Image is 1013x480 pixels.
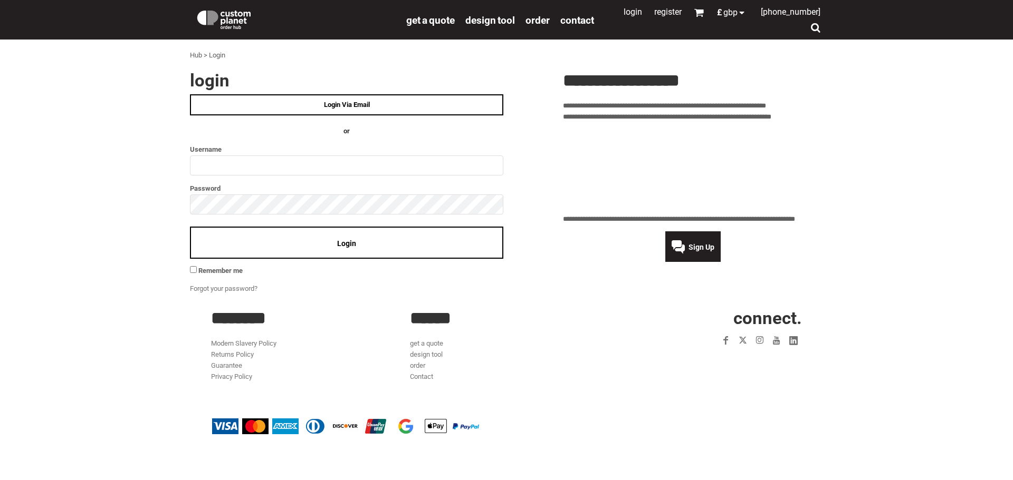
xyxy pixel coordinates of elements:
img: PayPal [453,423,479,429]
a: Register [654,7,682,17]
img: Google Pay [393,418,419,434]
a: get a quote [406,14,455,26]
a: order [410,361,425,369]
label: Username [190,143,503,155]
img: Visa [212,418,238,434]
span: Login [337,239,356,248]
h4: OR [190,126,503,137]
a: design tool [410,350,443,358]
h2: CONNECT. [609,309,802,327]
a: Login Via Email [190,94,503,115]
a: Contact [410,373,433,380]
span: Sign Up [689,243,714,251]
div: Login [209,50,225,61]
img: Mastercard [242,418,269,434]
a: Contact [560,14,594,26]
a: design tool [465,14,515,26]
a: Modern Slavery Policy [211,339,276,347]
a: Custom Planet [190,3,401,34]
img: American Express [272,418,299,434]
img: China UnionPay [362,418,389,434]
a: Guarantee [211,361,242,369]
span: £ [717,8,723,17]
span: Login Via Email [324,101,370,109]
iframe: Customer reviews powered by Trustpilot [563,129,823,208]
a: Privacy Policy [211,373,252,380]
a: Returns Policy [211,350,254,358]
a: get a quote [410,339,443,347]
img: Diners Club [302,418,329,434]
a: order [525,14,550,26]
img: Apple Pay [423,418,449,434]
img: Discover [332,418,359,434]
span: Remember me [198,267,243,275]
a: Hub [190,51,202,59]
img: Custom Planet [195,8,253,29]
a: Forgot your password? [190,285,257,292]
a: Login [624,7,642,17]
label: Password [190,182,503,194]
iframe: Customer reviews powered by Trustpilot [656,355,802,368]
div: > [204,50,207,61]
input: Remember me [190,266,197,273]
span: GBP [723,8,738,17]
span: [PHONE_NUMBER] [761,7,820,17]
h2: Login [190,72,503,89]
